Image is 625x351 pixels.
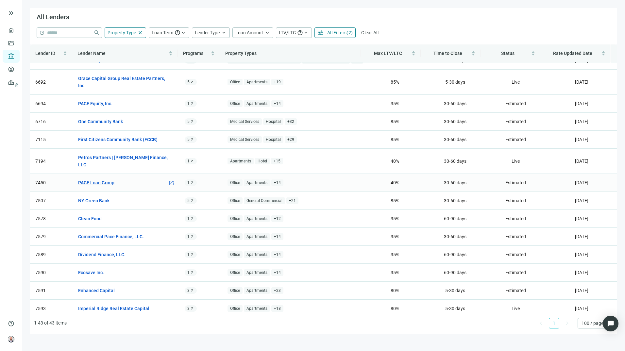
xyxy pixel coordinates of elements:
[505,270,526,275] span: Estimated
[78,179,114,186] a: PACE Loan Group
[77,51,106,56] span: Lender Name
[505,234,526,239] span: Estimated
[228,118,262,125] span: Medical Services
[187,159,190,164] span: 1
[78,100,112,107] a: PACE Equity, Inc.
[244,305,270,312] span: Apartments
[190,102,194,106] span: arrow_outward
[391,159,399,164] span: 40 %
[30,192,73,210] td: 7507
[505,288,526,293] span: Estimated
[78,305,149,312] a: Imperial Ridge Real Estate Capital
[190,199,194,203] span: arrow_outward
[425,70,485,95] td: 5-30 days
[187,288,190,293] span: 3
[244,197,285,204] span: General Commercial
[168,180,174,187] a: open_in_new
[271,79,283,86] span: + 19
[8,336,14,342] img: avatar
[78,287,115,294] a: Enhanced Capital
[228,179,243,186] span: Office
[575,79,588,85] span: [DATE]
[180,30,186,36] span: keyboard_arrow_up
[562,318,572,328] li: Next Page
[549,318,559,328] li: 1
[575,252,588,257] span: [DATE]
[271,287,283,294] span: + 23
[575,119,588,124] span: [DATE]
[536,318,546,328] button: left
[361,30,379,35] span: Clear All
[137,30,143,36] span: close
[603,316,618,331] div: Open Intercom Messenger
[425,174,485,192] td: 30-60 days
[190,159,194,163] span: arrow_outward
[78,197,110,204] a: NY Green Bank
[575,101,588,106] span: [DATE]
[271,215,283,222] span: + 12
[582,318,609,328] span: 100 / page
[244,251,270,258] span: Apartments
[505,101,526,106] span: Estimated
[575,306,588,311] span: [DATE]
[575,234,588,239] span: [DATE]
[391,288,399,293] span: 80 %
[425,131,485,149] td: 30-60 days
[271,233,283,240] span: + 14
[228,287,243,294] span: Office
[317,29,324,36] span: tune
[575,159,588,164] span: [DATE]
[195,30,220,35] span: Lender Type
[425,95,485,113] td: 30-60 days
[303,30,309,36] span: keyboard_arrow_up
[187,101,190,106] span: 1
[425,228,485,246] td: 30-60 days
[263,118,283,125] span: Hospital
[327,30,346,35] span: All Filters
[391,79,399,85] span: 85 %
[187,198,190,203] span: 5
[78,154,168,168] a: Petros Partners | [PERSON_NAME] Finance, LLC.
[187,306,190,311] span: 3
[505,252,526,257] span: Estimated
[78,75,168,89] a: Grace Capital Group Real Estate Partners, Inc.
[575,288,588,293] span: [DATE]
[512,79,520,85] span: Live
[187,79,190,85] span: 5
[391,137,399,142] span: 85 %
[539,321,543,325] span: left
[152,30,173,35] span: Loan Term
[391,119,399,124] span: 85 %
[575,137,588,142] span: [DATE]
[40,30,44,35] span: help
[271,305,283,312] span: + 18
[264,30,270,36] span: keyboard_arrow_up
[271,269,283,276] span: + 14
[271,100,283,107] span: + 14
[391,252,399,257] span: 35 %
[30,228,73,246] td: 7579
[575,216,588,221] span: [DATE]
[391,216,399,221] span: 35 %
[575,180,588,185] span: [DATE]
[225,51,257,56] span: Property Types
[190,289,194,292] span: arrow_outward
[285,136,297,143] span: + 29
[425,149,485,174] td: 30-60 days
[30,174,73,192] td: 7450
[505,119,526,124] span: Estimated
[183,51,203,56] span: Programs
[425,282,485,300] td: 5-30 days
[244,233,270,240] span: Apartments
[78,269,104,276] a: Ecosave Inc.
[190,271,194,275] span: arrow_outward
[425,300,485,318] td: 5-30 days
[190,307,194,310] span: arrow_outward
[285,118,297,125] span: + 32
[228,158,254,165] span: Apartments
[433,51,462,56] span: Time to Close
[34,318,67,328] li: 1-43 of 43 items
[190,235,194,239] span: arrow_outward
[358,27,381,38] button: Clear All
[228,269,243,276] span: Office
